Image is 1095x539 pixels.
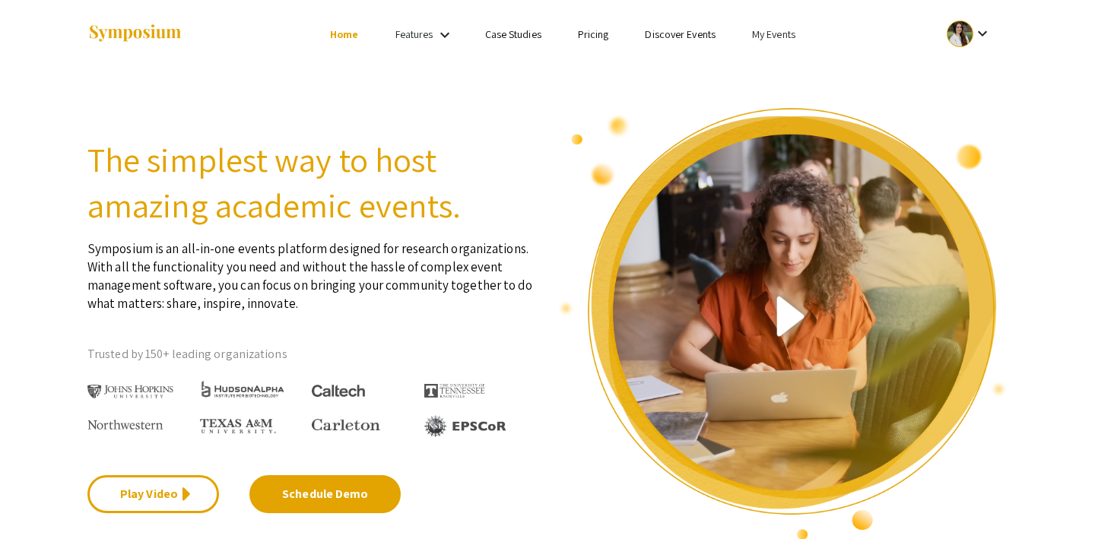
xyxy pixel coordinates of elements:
mat-icon: Expand Features list [436,26,454,44]
a: Schedule Demo [249,475,401,513]
a: Case Studies [485,27,541,41]
img: Symposium by ForagerOne [87,24,182,44]
img: HudsonAlpha [200,380,286,398]
p: Trusted by 150+ leading organizations [87,343,536,366]
button: Expand account dropdown [931,17,1008,51]
a: Discover Events [645,27,716,41]
img: Carleton [312,419,380,431]
img: EPSCOR [424,415,508,437]
img: Texas A&M University [200,419,276,434]
img: The University of Tennessee [424,384,485,398]
a: Home [330,27,358,41]
img: Johns Hopkins University [87,385,173,399]
h2: The simplest way to host amazing academic events. [87,137,536,228]
mat-icon: Expand account dropdown [973,24,992,43]
a: Features [395,27,433,41]
a: My Events [752,27,795,41]
p: Symposium is an all-in-one events platform designed for research organizations. With all the func... [87,228,536,312]
img: Northwestern [87,420,163,429]
a: Pricing [578,27,609,41]
img: Caltech [312,385,365,398]
a: Play Video [87,475,219,513]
